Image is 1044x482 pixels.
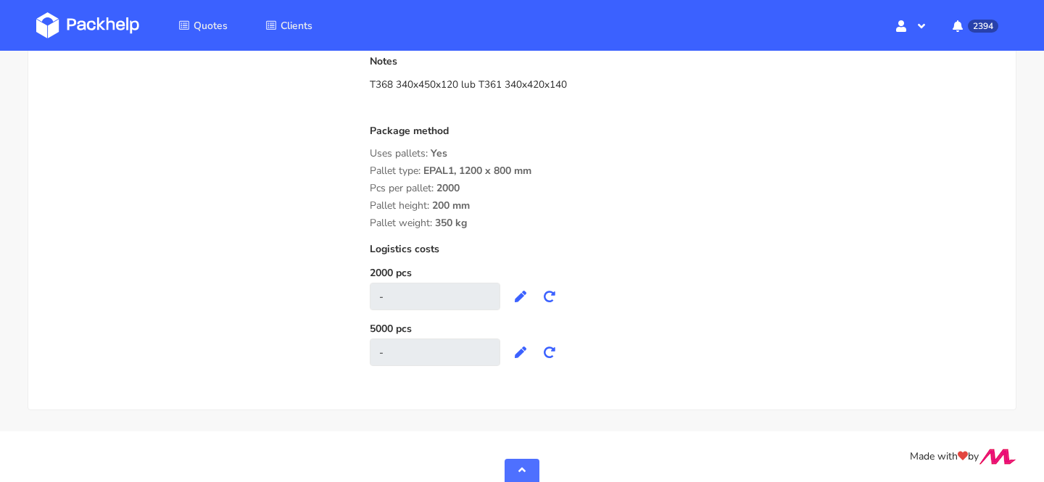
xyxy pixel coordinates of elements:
[370,338,500,366] div: -
[423,164,531,188] span: EPAL1, 1200 x 800 mm
[161,12,245,38] a: Quotes
[431,146,447,171] span: Yes
[370,181,434,195] span: Pcs per pallet:
[248,12,330,38] a: Clients
[968,20,998,33] span: 2394
[370,266,412,280] label: 2000 pcs
[370,56,998,67] p: Notes
[432,199,470,223] span: 200 mm
[535,339,564,365] button: Recalculate
[370,283,500,310] div: -
[941,12,1008,38] button: 2394
[36,12,139,38] img: Dashboard
[506,339,535,365] button: Edit
[370,199,429,212] span: Pallet height:
[435,216,467,241] span: 350 kg
[370,164,420,178] span: Pallet type:
[370,78,998,92] div: T368 340x450x120 lub T361 340x420x140
[17,449,1027,465] div: Made with by
[979,449,1016,465] img: Move Closer
[370,146,428,160] span: Uses pallets:
[535,283,564,309] button: Recalculate
[370,125,998,148] div: Package method
[370,216,432,230] span: Pallet weight:
[194,19,228,33] span: Quotes
[370,244,998,266] div: Logistics costs
[436,181,460,206] span: 2000
[281,19,312,33] span: Clients
[370,322,412,336] label: 5000 pcs
[506,283,535,309] button: Edit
